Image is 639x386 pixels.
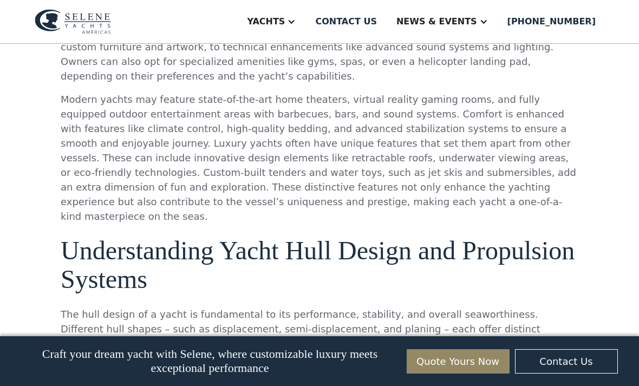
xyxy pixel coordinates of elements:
[22,347,399,375] p: Craft your dream yacht with Selene, where customizable luxury meets exceptional performance
[515,349,618,374] a: Contact Us
[407,349,510,374] a: Quote Yours Now
[247,15,285,28] div: Yachts
[315,15,377,28] div: Contact us
[396,15,477,28] div: News & EVENTS
[61,92,578,224] p: Modern yachts may feature state-of-the-art home theaters, virtual reality gaming rooms, and fully...
[35,9,111,34] img: logo
[61,10,578,83] p: One of the most appealing aspects of luxury yachts is the ability to customize them to fit your s...
[507,15,596,28] div: [PHONE_NUMBER]
[61,237,578,294] h2: Understanding Yacht Hull Design and Propulsion Systems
